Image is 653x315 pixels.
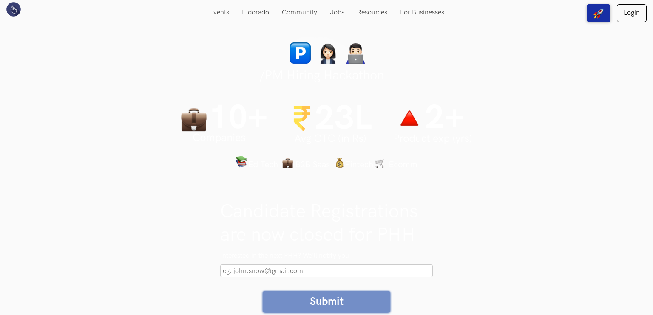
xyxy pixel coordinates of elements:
[220,200,433,247] h1: Candidate Registrations are now closed for PHH
[236,4,275,21] a: Eldorado
[351,4,394,21] a: Resources
[275,4,324,21] a: Community
[203,4,236,21] a: Events
[324,4,351,21] a: Jobs
[617,4,647,22] a: Login
[263,291,390,312] button: Submit
[593,8,604,19] img: rocket
[394,4,451,21] a: For Businesses
[6,2,21,17] img: UXHack logo
[220,251,433,261] label: Interested in the next PHH? We'll notify you:
[220,264,433,277] input: Please fill this field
